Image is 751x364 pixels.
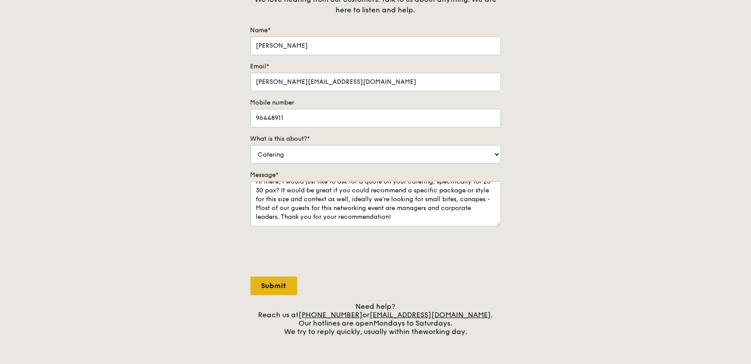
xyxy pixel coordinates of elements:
[250,98,501,107] label: Mobile number
[250,135,501,143] label: What is this about?*
[374,319,452,327] span: Mondays to Saturdays.
[250,171,501,180] label: Message*
[250,277,297,295] input: Submit
[423,327,467,336] span: working day.
[250,302,501,336] div: Need help? Reach us at or . Our hotlines are open We try to reply quickly, usually within the
[370,311,491,319] a: [EMAIL_ADDRESS][DOMAIN_NAME]
[299,311,363,319] a: [PHONE_NUMBER]
[250,26,501,35] label: Name*
[250,235,385,270] iframe: reCAPTCHA
[250,62,501,71] label: Email*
